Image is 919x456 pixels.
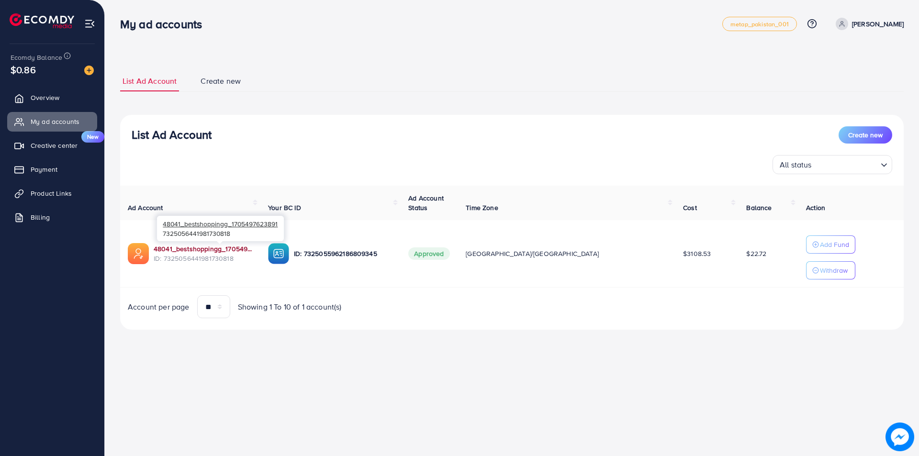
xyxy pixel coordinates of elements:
[7,112,97,131] a: My ad accounts
[294,248,393,259] p: ID: 7325055962186809345
[238,301,342,312] span: Showing 1 To 10 of 1 account(s)
[154,244,253,254] a: 48041_bestshoppingg_1705497623891
[7,160,97,179] a: Payment
[773,155,892,174] div: Search for option
[806,261,855,279] button: Withdraw
[746,203,772,212] span: Balance
[157,216,284,241] div: 7325056441981730818
[746,249,766,258] span: $22.72
[683,249,711,258] span: $3108.53
[7,208,97,227] a: Billing
[815,156,877,172] input: Search for option
[132,128,212,142] h3: List Ad Account
[408,247,449,260] span: Approved
[128,203,163,212] span: Ad Account
[154,254,253,263] span: ID: 7325056441981730818
[10,13,74,28] img: logo
[31,165,57,174] span: Payment
[31,141,78,150] span: Creative center
[128,243,149,264] img: ic-ads-acc.e4c84228.svg
[839,126,892,144] button: Create new
[466,203,498,212] span: Time Zone
[852,18,904,30] p: [PERSON_NAME]
[163,219,278,228] span: 48041_bestshoppingg_1705497623891
[806,203,825,212] span: Action
[120,17,210,31] h3: My ad accounts
[806,235,855,254] button: Add Fund
[7,88,97,107] a: Overview
[722,17,797,31] a: metap_pakistan_001
[820,239,849,250] p: Add Fund
[832,18,904,30] a: [PERSON_NAME]
[31,189,72,198] span: Product Links
[268,243,289,264] img: ic-ba-acc.ded83a64.svg
[683,203,697,212] span: Cost
[730,21,789,27] span: metap_pakistan_001
[268,203,301,212] span: Your BC ID
[201,76,241,87] span: Create new
[31,93,59,102] span: Overview
[84,18,95,29] img: menu
[31,212,50,222] span: Billing
[820,265,848,276] p: Withdraw
[7,136,97,155] a: Creative centerNew
[84,66,94,75] img: image
[408,193,444,212] span: Ad Account Status
[848,130,883,140] span: Create new
[778,158,814,172] span: All status
[466,249,599,258] span: [GEOGRAPHIC_DATA]/[GEOGRAPHIC_DATA]
[81,131,104,143] span: New
[123,76,177,87] span: List Ad Account
[11,53,62,62] span: Ecomdy Balance
[885,423,914,451] img: image
[31,117,79,126] span: My ad accounts
[128,301,190,312] span: Account per page
[11,63,36,77] span: $0.86
[7,184,97,203] a: Product Links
